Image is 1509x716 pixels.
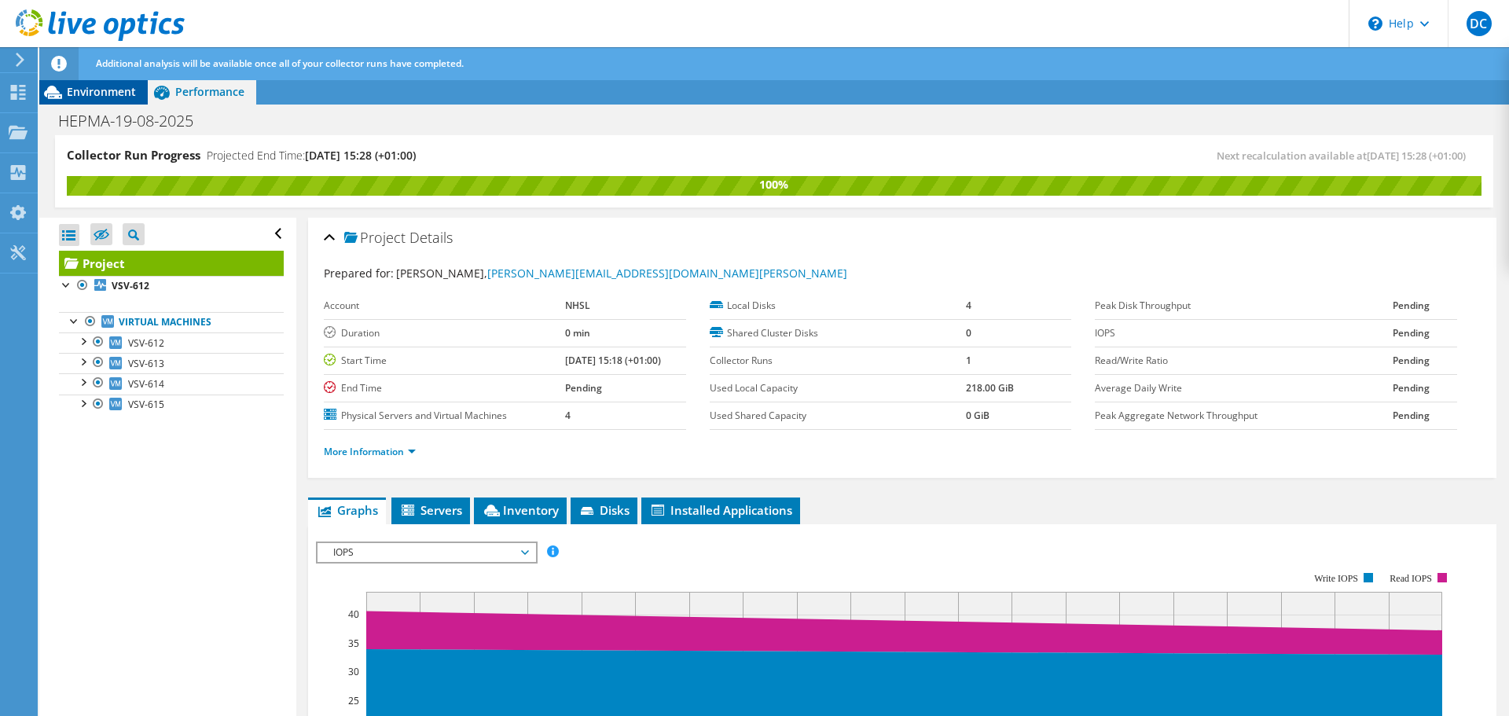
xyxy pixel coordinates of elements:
[207,147,416,164] h4: Projected End Time:
[399,502,462,518] span: Servers
[1217,149,1474,163] span: Next recalculation available at
[710,325,966,341] label: Shared Cluster Disks
[578,502,630,518] span: Disks
[966,381,1014,395] b: 218.00 GiB
[324,445,416,458] a: More Information
[305,148,416,163] span: [DATE] 15:28 (+01:00)
[1393,354,1430,367] b: Pending
[128,398,164,411] span: VSV-615
[67,84,136,99] span: Environment
[59,312,284,332] a: Virtual Machines
[128,357,164,370] span: VSV-613
[324,266,394,281] label: Prepared for:
[324,408,565,424] label: Physical Servers and Virtual Machines
[966,299,971,312] b: 4
[487,266,847,281] a: [PERSON_NAME][EMAIL_ADDRESS][DOMAIN_NAME][PERSON_NAME]
[565,354,661,367] b: [DATE] 15:18 (+01:00)
[348,608,359,621] text: 40
[710,408,966,424] label: Used Shared Capacity
[128,377,164,391] span: VSV-614
[1095,325,1393,341] label: IOPS
[316,502,378,518] span: Graphs
[348,665,359,678] text: 30
[324,298,565,314] label: Account
[59,276,284,296] a: VSV-612
[175,84,244,99] span: Performance
[325,543,527,562] span: IOPS
[1393,326,1430,340] b: Pending
[1393,299,1430,312] b: Pending
[1095,298,1393,314] label: Peak Disk Throughput
[51,112,218,130] h1: HEPMA-19-08-2025
[324,353,565,369] label: Start Time
[128,336,164,350] span: VSV-612
[59,395,284,415] a: VSV-615
[1095,408,1393,424] label: Peak Aggregate Network Throughput
[1368,17,1382,31] svg: \n
[1393,409,1430,422] b: Pending
[710,298,966,314] label: Local Disks
[96,57,464,70] span: Additional analysis will be available once all of your collector runs have completed.
[1367,149,1466,163] span: [DATE] 15:28 (+01:00)
[67,176,1481,193] div: 100%
[565,299,590,312] b: NHSL
[324,325,565,341] label: Duration
[1095,380,1393,396] label: Average Daily Write
[1390,573,1433,584] text: Read IOPS
[966,326,971,340] b: 0
[482,502,559,518] span: Inventory
[710,380,966,396] label: Used Local Capacity
[409,228,453,247] span: Details
[565,381,602,395] b: Pending
[1095,353,1393,369] label: Read/Write Ratio
[649,502,792,518] span: Installed Applications
[396,266,847,281] span: [PERSON_NAME],
[565,326,590,340] b: 0 min
[966,354,971,367] b: 1
[344,230,406,246] span: Project
[59,251,284,276] a: Project
[1314,573,1358,584] text: Write IOPS
[324,380,565,396] label: End Time
[348,637,359,650] text: 35
[59,353,284,373] a: VSV-613
[348,694,359,707] text: 25
[710,353,966,369] label: Collector Runs
[59,373,284,394] a: VSV-614
[1393,381,1430,395] b: Pending
[59,332,284,353] a: VSV-612
[112,279,149,292] b: VSV-612
[565,409,571,422] b: 4
[1467,11,1492,36] span: DC
[966,409,989,422] b: 0 GiB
